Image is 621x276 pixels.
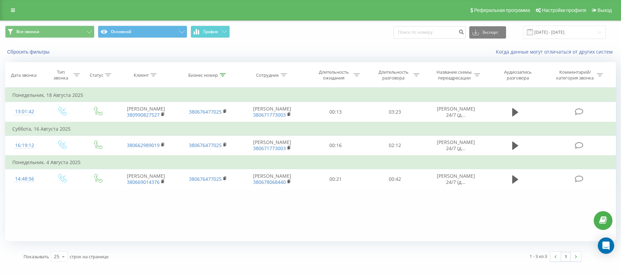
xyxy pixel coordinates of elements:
[306,135,365,156] td: 00:16
[542,8,586,13] span: Настройки профиля
[115,169,177,189] td: [PERSON_NAME]
[436,69,472,81] div: Название схемы переадресации
[115,102,177,122] td: [PERSON_NAME]
[375,69,412,81] div: Длительность разговора
[253,112,286,118] a: 380671773003
[365,135,425,156] td: 02:12
[469,26,506,39] button: Экспорт
[5,88,616,102] td: Понедельник, 18 Августа 2025
[98,26,187,38] button: Основной
[239,135,306,156] td: [PERSON_NAME]
[12,139,36,152] div: 16:19:12
[365,102,425,122] td: 03:23
[5,122,616,136] td: Суббота, 16 Августа 2025
[239,102,306,122] td: [PERSON_NAME]
[189,176,222,182] a: 380676477025
[530,253,547,260] div: 1 - 3 из 3
[16,29,39,34] span: Все звонки
[203,29,218,34] span: График
[394,26,466,39] input: Поиск по номеру
[253,179,286,185] a: 380678068440
[54,253,59,260] div: 25
[437,105,475,118] span: [PERSON_NAME] 24/7 (д...
[5,49,53,55] button: Сбросить фильтры
[90,72,103,78] div: Статус
[239,169,306,189] td: [PERSON_NAME]
[70,253,108,260] span: строк на странице
[306,169,365,189] td: 00:21
[496,69,540,81] div: Аудиозапись разговора
[437,139,475,151] span: [PERSON_NAME] 24/7 (д...
[24,253,49,260] span: Показывать
[12,105,36,118] div: 13:01:42
[127,179,160,185] a: 380669014376
[253,145,286,151] a: 380671773003
[555,69,595,81] div: Комментарий/категория звонка
[189,142,222,148] a: 380676477025
[127,112,160,118] a: 380990827527
[256,72,279,78] div: Сотрудник
[188,72,218,78] div: Бизнес номер
[437,173,475,185] span: [PERSON_NAME] 24/7 (д...
[496,48,616,55] a: Когда данные могут отличаться от других систем
[5,156,616,169] td: Понедельник, 4 Августа 2025
[11,72,36,78] div: Дата звонка
[598,237,614,254] div: Open Intercom Messenger
[474,8,530,13] span: Реферальная программа
[127,142,160,148] a: 380662989019
[191,26,230,38] button: График
[365,169,425,189] td: 00:42
[5,26,94,38] button: Все звонки
[561,252,571,261] a: 1
[12,172,36,186] div: 14:48:56
[49,69,72,81] div: Тип звонка
[306,102,365,122] td: 00:13
[189,108,222,115] a: 380676477025
[134,72,149,78] div: Клиент
[597,8,612,13] span: Выход
[315,69,352,81] div: Длительность ожидания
